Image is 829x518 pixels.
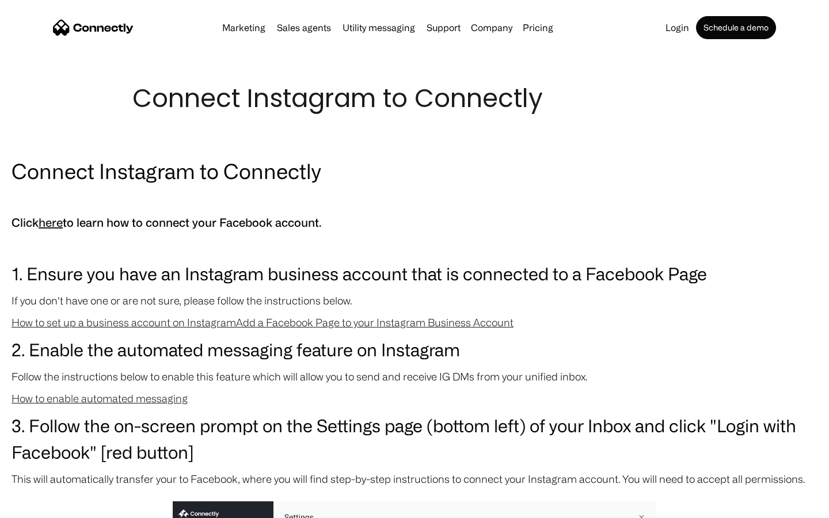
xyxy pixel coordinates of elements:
[53,19,134,36] a: home
[338,23,420,32] a: Utility messaging
[12,213,817,233] h5: Click to learn how to connect your Facebook account.
[272,23,336,32] a: Sales agents
[12,336,817,363] h3: 2. Enable the automated messaging feature on Instagram
[518,23,558,32] a: Pricing
[12,191,817,207] p: ‍
[12,260,817,287] h3: 1. Ensure you have an Instagram business account that is connected to a Facebook Page
[467,20,516,36] div: Company
[236,317,514,328] a: Add a Facebook Page to your Instagram Business Account
[218,23,270,32] a: Marketing
[422,23,465,32] a: Support
[661,23,694,32] a: Login
[12,498,69,514] aside: Language selected: English
[23,498,69,514] ul: Language list
[12,412,817,465] h3: 3. Follow the on-screen prompt on the Settings page (bottom left) of your Inbox and click "Login ...
[12,368,817,384] p: Follow the instructions below to enable this feature which will allow you to send and receive IG ...
[12,292,817,308] p: If you don't have one or are not sure, please follow the instructions below.
[696,16,776,39] a: Schedule a demo
[471,20,512,36] div: Company
[132,81,697,116] h1: Connect Instagram to Connectly
[39,216,63,229] a: here
[12,393,188,404] a: How to enable automated messaging
[12,238,817,254] p: ‍
[12,317,236,328] a: How to set up a business account on Instagram
[12,471,817,487] p: This will automatically transfer your to Facebook, where you will find step-by-step instructions ...
[12,157,817,185] h2: Connect Instagram to Connectly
